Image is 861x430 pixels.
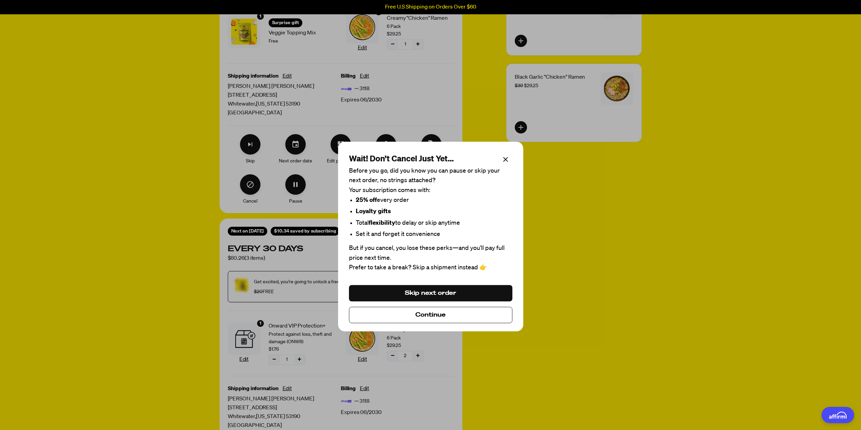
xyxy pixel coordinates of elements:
p: Your subscription comes with: [349,186,512,196]
span: Skip next order [405,289,457,297]
li: Total to delay or skip anytime [356,218,512,228]
button: Skip next order [349,285,512,301]
li: every order [356,195,512,205]
strong: flexibility [369,220,395,226]
span: Continue [415,311,446,319]
text: Wait! Don’t Cancel Just Yet… [349,155,454,163]
p: But if you cancel, you lose these perks—and you’ll pay full price next time. [349,243,512,263]
div: Make changes for subscription [228,134,454,205]
button: Continue [349,307,512,323]
p: Before you go, did you know you can pause or skip your next order, no strings attached? [349,166,512,186]
strong: 25% off [356,197,377,203]
li: Set it and forget it convenience [356,229,512,239]
strong: Loyalty gifts [356,209,391,215]
p: Prefer to take a break? Skip a shipment instead 👉 [349,263,512,273]
p: Free U.S Shipping on Orders Over $60 [385,4,476,10]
